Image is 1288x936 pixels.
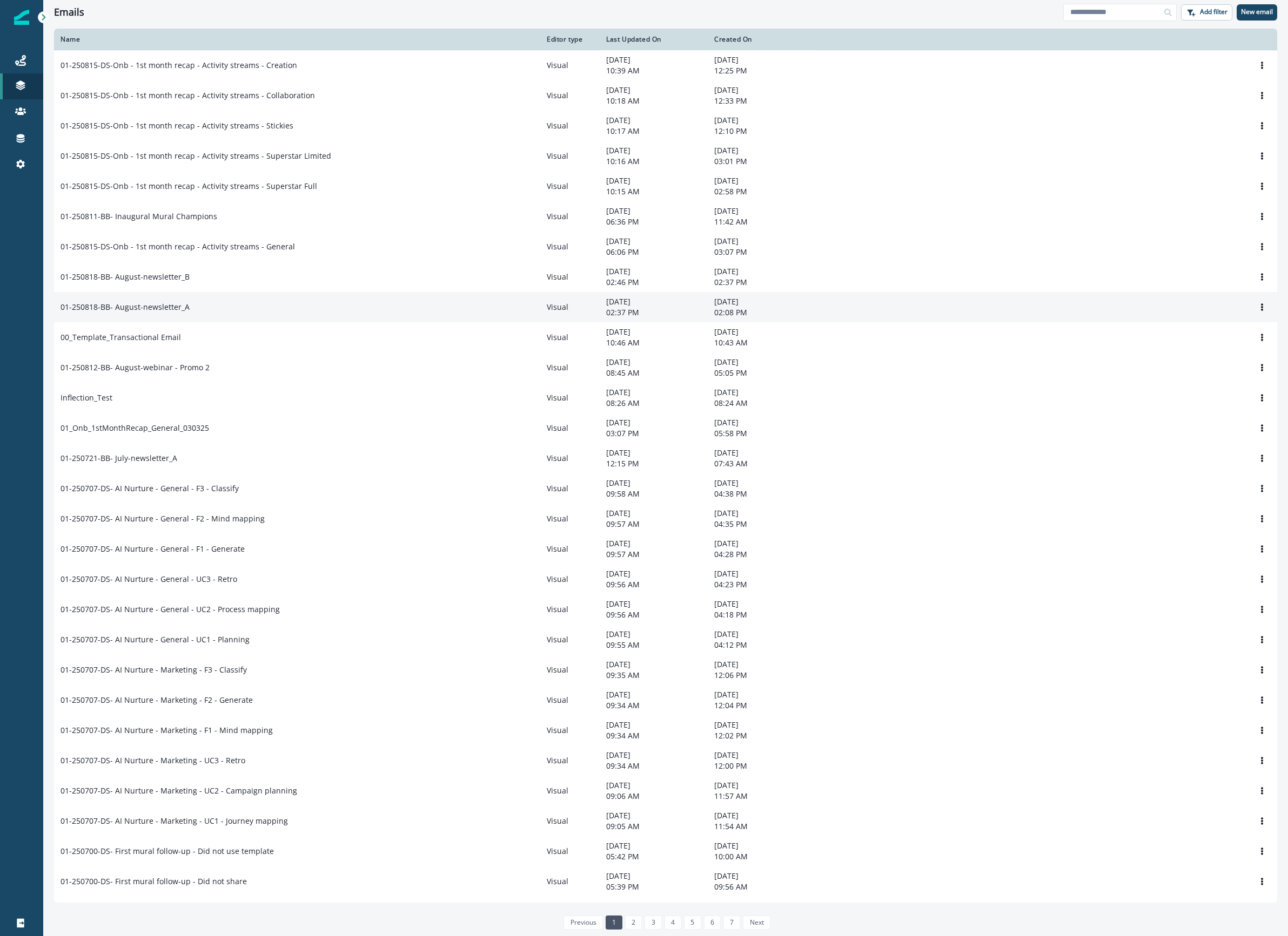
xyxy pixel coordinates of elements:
[547,35,593,44] div: Editor type
[714,186,809,197] p: 02:58 PM
[1253,178,1271,194] button: Options
[606,519,701,530] p: 09:57 AM
[743,915,770,930] a: Next page
[714,881,809,892] p: 09:56 AM
[606,840,701,851] p: [DATE]
[714,761,809,771] p: 12:00 PM
[54,141,1277,171] a: 01-250815-DS-Onb - 1st month recap - Activity streams - Superstar LimitedVisual[DATE]10:16 AM[DAT...
[561,915,770,930] ul: Pagination
[540,50,600,80] td: Visual
[540,836,600,866] td: Visual
[1253,420,1271,436] button: Options
[54,80,1277,111] a: 01-250815-DS-Onb - 1st month recap - Activity streams - CollaborationVisual[DATE]10:18 AM[DATE]12...
[714,579,809,590] p: 04:23 PM
[54,383,1277,413] a: Inflection_TestVisual[DATE]08:26 AM[DATE]08:24 AMOptions
[61,695,253,706] p: 01-250707-DS- AI Nurture - Marketing - F2 - Generate
[714,96,809,106] p: 12:33 PM
[714,387,809,398] p: [DATE]
[540,201,600,232] td: Visual
[54,201,1277,232] a: 01-250811-BB- Inaugural Mural ChampionsVisual[DATE]06:36 PM[DATE]11:42 AMOptions
[714,206,809,216] p: [DATE]
[1253,87,1271,104] button: Options
[714,55,809,65] p: [DATE]
[540,292,600,322] td: Visual
[540,232,600,262] td: Visual
[606,35,701,44] div: Last Updated On
[61,35,534,44] div: Name
[606,629,701,640] p: [DATE]
[54,504,1277,534] a: 01-250707-DS- AI Nurture - General - F2 - Mind mappingVisual[DATE]09:57 AM[DATE]04:35 PMOptions
[61,846,274,857] p: 01-250700-DS- First mural follow-up - Did not use template
[14,10,29,25] img: Inflection
[714,216,809,227] p: 11:42 AM
[714,307,809,318] p: 02:08 PM
[54,292,1277,322] a: 01-250818-BB- August-newsletter_AVisual[DATE]02:37 PM[DATE]02:08 PMOptions
[540,897,600,927] td: Visual
[606,85,701,96] p: [DATE]
[606,266,701,277] p: [DATE]
[61,755,245,766] p: 01-250707-DS- AI Nurture - Marketing - UC3 - Retro
[54,232,1277,262] a: 01-250815-DS-Onb - 1st month recap - Activity streams - GeneralVisual[DATE]06:06 PM[DATE]03:07 PM...
[606,216,701,227] p: 06:36 PM
[54,413,1277,443] a: 01_Onb_1stMonthRecap_General_030325Visual[DATE]03:07 PM[DATE]05:58 PMOptions
[606,810,701,821] p: [DATE]
[1253,511,1271,527] button: Options
[1181,4,1232,21] button: Add filter
[606,156,701,167] p: 10:16 AM
[54,322,1277,352] a: 00_Template_Transactional EmailVisual[DATE]10:46 AM[DATE]10:43 AMOptions
[606,247,701,257] p: 06:06 PM
[714,357,809,368] p: [DATE]
[61,392,112,403] p: Inflection_Test
[714,398,809,409] p: 08:24 AM
[540,443,600,473] td: Visual
[606,489,701,499] p: 09:58 AM
[714,266,809,277] p: [DATE]
[606,821,701,832] p: 09:05 AM
[645,915,661,930] a: Page 3
[61,181,317,192] p: 01-250815-DS-Onb - 1st month recap - Activity streams - Superstar Full
[714,549,809,560] p: 04:28 PM
[606,296,701,307] p: [DATE]
[606,65,701,76] p: 10:39 AM
[540,806,600,836] td: Visual
[606,357,701,368] p: [DATE]
[714,458,809,469] p: 07:43 AM
[61,785,297,796] p: 01-250707-DS- AI Nurture - Marketing - UC2 - Campaign planning
[54,866,1277,897] a: 01-250700-DS- First mural follow-up - Did not shareVisual[DATE]05:39 PM[DATE]09:56 AMOptions
[606,115,701,126] p: [DATE]
[606,761,701,771] p: 09:34 AM
[606,538,701,549] p: [DATE]
[61,90,315,101] p: 01-250815-DS-Onb - 1st month recap - Activity streams - Collaboration
[606,549,701,560] p: 09:57 AM
[540,866,600,897] td: Visual
[714,478,809,489] p: [DATE]
[606,730,701,741] p: 09:34 AM
[714,85,809,96] p: [DATE]
[714,730,809,741] p: 12:02 PM
[606,186,701,197] p: 10:15 AM
[714,871,809,881] p: [DATE]
[1253,480,1271,497] button: Options
[540,322,600,352] td: Visual
[714,780,809,791] p: [DATE]
[1253,692,1271,708] button: Options
[540,171,600,201] td: Visual
[714,428,809,439] p: 05:58 PM
[54,594,1277,625] a: 01-250707-DS- AI Nurture - General - UC2 - Process mappingVisual[DATE]09:56 AM[DATE]04:18 PMOptions
[714,247,809,257] p: 03:07 PM
[606,145,701,156] p: [DATE]
[606,96,701,106] p: 10:18 AM
[54,625,1277,655] a: 01-250707-DS- AI Nurture - General - UC1 - PlanningVisual[DATE]09:55 AM[DATE]04:12 PMOptions
[540,715,600,745] td: Visual
[540,655,600,685] td: Visual
[606,700,701,711] p: 09:34 AM
[606,568,701,579] p: [DATE]
[61,151,331,161] p: 01-250815-DS-Onb - 1st month recap - Activity streams - Superstar Limited
[61,362,210,373] p: 01-250812-BB- August-webinar - Promo 2
[1253,541,1271,557] button: Options
[606,791,701,802] p: 09:06 AM
[1253,208,1271,225] button: Options
[606,447,701,458] p: [DATE]
[714,689,809,700] p: [DATE]
[54,50,1277,80] a: 01-250815-DS-Onb - 1st month recap - Activity streams - CreationVisual[DATE]10:39 AM[DATE]12:25 P...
